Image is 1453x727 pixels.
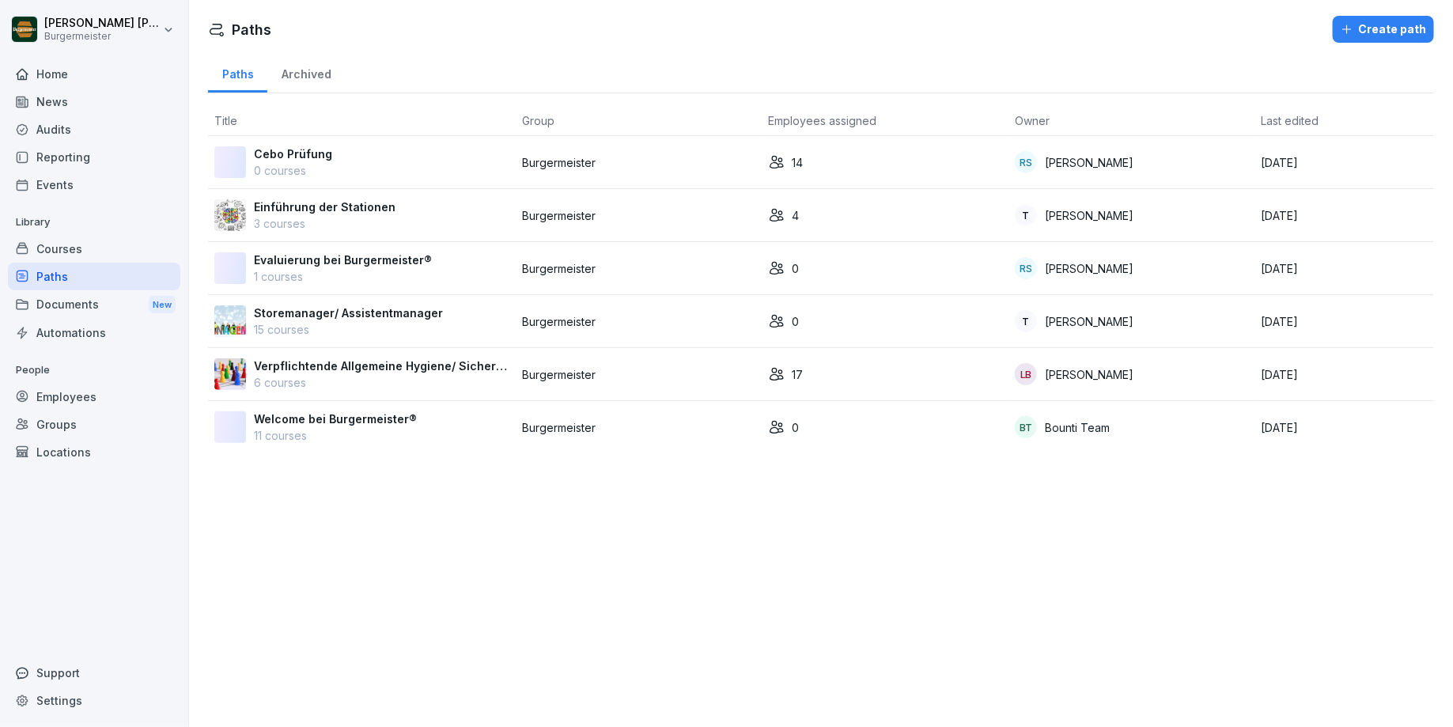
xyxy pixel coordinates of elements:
[1261,366,1428,383] p: [DATE]
[8,687,180,714] a: Settings
[44,31,160,42] p: Burgermeister
[8,88,180,115] a: News
[254,215,395,232] p: 3 courses
[1333,16,1434,43] button: Create path
[793,313,800,330] p: 0
[267,52,345,93] a: Archived
[1261,260,1428,277] p: [DATE]
[254,199,395,215] p: Einführung der Stationen
[8,171,180,199] a: Events
[254,427,417,444] p: 11 courses
[1261,419,1428,436] p: [DATE]
[793,154,804,171] p: 14
[793,419,800,436] p: 0
[8,210,180,235] p: Library
[254,268,432,285] p: 1 courses
[8,290,180,320] a: DocumentsNew
[8,411,180,438] a: Groups
[522,207,755,224] p: Burgermeister
[8,60,180,88] a: Home
[793,260,800,277] p: 0
[522,419,755,436] p: Burgermeister
[1261,114,1319,127] span: Last edited
[8,438,180,466] a: Locations
[254,321,443,338] p: 15 courses
[1045,366,1133,383] p: [PERSON_NAME]
[254,162,332,179] p: 0 courses
[8,115,180,143] a: Audits
[8,358,180,383] p: People
[214,358,246,390] img: ges0wsbz3tq6sxdqsr06isru.png
[254,374,509,391] p: 6 courses
[254,252,432,268] p: Evaluierung bei Burgermeister®
[254,146,332,162] p: Cebo Prüfung
[1045,207,1133,224] p: [PERSON_NAME]
[214,114,237,127] span: Title
[8,143,180,171] a: Reporting
[1341,21,1426,38] div: Create path
[214,305,246,337] img: s0ko8y4pw9msovmc14bxhdgh.png
[8,659,180,687] div: Support
[254,358,509,374] p: Verpflichtende Allgemeine Hygiene/ Sicherheitsschulungen
[254,305,443,321] p: Storemanager/ Assistentmanager
[1045,154,1133,171] p: [PERSON_NAME]
[522,366,755,383] p: Burgermeister
[149,296,176,314] div: New
[8,290,180,320] div: Documents
[1045,260,1133,277] p: [PERSON_NAME]
[1015,204,1037,226] div: T
[793,366,804,383] p: 17
[1261,154,1428,171] p: [DATE]
[254,411,417,427] p: Welcome bei Burgermeister®
[516,106,762,136] th: Group
[1015,114,1050,127] span: Owner
[208,52,267,93] a: Paths
[1261,313,1428,330] p: [DATE]
[214,199,246,231] img: wwemz06sg48ah3lik0a3sdy0.png
[522,154,755,171] p: Burgermeister
[1261,207,1428,224] p: [DATE]
[8,263,180,290] a: Paths
[1015,363,1037,385] div: LB
[1015,151,1037,173] div: RS
[232,19,271,40] h1: Paths
[8,235,180,263] a: Courses
[1045,419,1110,436] p: Bounti Team
[769,114,877,127] span: Employees assigned
[793,207,800,224] p: 4
[8,319,180,346] a: Automations
[1045,313,1133,330] p: [PERSON_NAME]
[8,383,180,411] a: Employees
[1015,257,1037,279] div: RS
[1015,416,1037,438] div: BT
[1015,310,1037,332] div: T
[522,260,755,277] p: Burgermeister
[522,313,755,330] p: Burgermeister
[44,17,160,30] p: [PERSON_NAME] [PERSON_NAME] [PERSON_NAME]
